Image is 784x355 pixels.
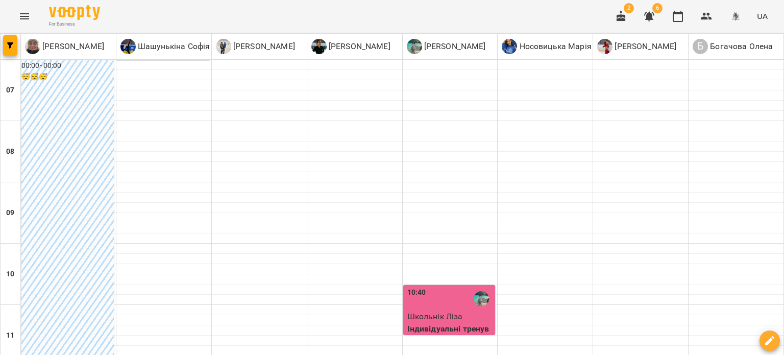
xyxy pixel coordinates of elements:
[6,146,14,157] h6: 08
[216,39,295,54] div: Бабін Микола
[231,40,295,53] p: [PERSON_NAME]
[12,4,37,29] button: Menu
[728,9,743,23] img: 8c829e5ebed639b137191ac75f1a07db.png
[311,39,390,54] div: Гожва Анастасія
[612,40,676,53] p: [PERSON_NAME]
[407,39,422,54] img: П
[25,39,40,54] img: Ч
[502,39,592,54] div: Носовицька Марія
[597,39,676,54] a: Н [PERSON_NAME]
[624,3,634,13] span: 2
[693,39,773,54] div: Богачова Олена
[6,330,14,341] h6: 11
[753,7,772,26] button: UA
[652,3,663,13] span: 6
[216,39,295,54] a: Б [PERSON_NAME]
[757,11,768,21] span: UA
[40,40,104,53] p: [PERSON_NAME]
[120,39,210,54] a: Ш Шашунькіна Софія
[407,323,494,347] p: Індивідуальні тренування «FYFTI ICE»
[422,40,486,53] p: [PERSON_NAME]
[407,39,486,54] div: Павлова Алла
[49,5,100,20] img: Voopty Logo
[6,85,14,96] h6: 07
[311,39,327,54] img: Г
[693,39,708,54] div: Б
[49,21,100,28] span: For Business
[21,72,114,83] h6: 😴😴😴
[474,291,489,306] img: Павлова Алла
[25,39,104,54] div: Чайкіна Юлія
[216,39,231,54] img: Б
[597,39,612,54] img: Н
[407,287,426,298] label: 10:40
[327,40,390,53] p: [PERSON_NAME]
[708,40,773,53] p: Богачова Олена
[693,39,773,54] a: Б Богачова Олена
[407,312,463,321] span: Школьнік Ліза
[6,207,14,219] h6: 09
[311,39,390,54] a: Г [PERSON_NAME]
[502,39,517,54] img: Н
[25,39,104,54] a: Ч [PERSON_NAME]
[502,39,592,54] a: Н Носовицька Марія
[6,269,14,280] h6: 10
[136,40,210,53] p: Шашунькіна Софія
[597,39,676,54] div: Наумко Софія
[120,39,210,54] div: Шашунькіна Софія
[517,40,592,53] p: Носовицька Марія
[21,60,114,72] h6: 00:00 - 00:00
[407,39,486,54] a: П [PERSON_NAME]
[120,39,136,54] img: Ш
